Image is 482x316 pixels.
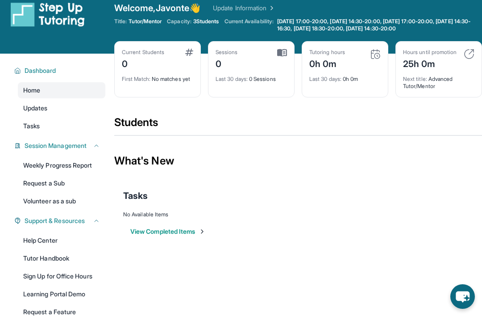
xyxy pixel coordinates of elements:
span: Capacity: [167,18,191,25]
span: Home [23,86,40,95]
div: What's New [114,141,482,181]
span: [DATE] 17:00-20:00, [DATE] 14:30-20:00, [DATE] 17:00-20:00, [DATE] 14:30-16:30, [DATE] 18:30-20:0... [277,18,480,32]
div: 0h 0m [309,70,381,83]
img: card [464,49,474,59]
img: logo [11,2,85,27]
div: No matches yet [122,70,193,83]
div: Current Students [122,49,164,56]
span: Updates [23,104,48,113]
img: card [185,49,193,56]
span: First Match : [122,76,150,82]
a: Weekly Progress Report [18,157,105,173]
img: card [277,49,287,57]
div: No Available Items [123,211,473,218]
div: Tutoring hours [309,49,345,56]
div: Hours until promotion [403,49,457,56]
span: Tasks [123,190,148,202]
a: Sign Up for Office Hours [18,268,105,284]
span: Support & Resources [25,216,85,225]
div: 0 Sessions [216,70,287,83]
span: Current Availability: [224,18,274,32]
a: [DATE] 17:00-20:00, [DATE] 14:30-20:00, [DATE] 17:00-20:00, [DATE] 14:30-16:30, [DATE] 18:30-20:0... [275,18,482,32]
span: Next title : [403,76,427,82]
a: Learning Portal Demo [18,286,105,302]
span: 3 Students [193,18,219,25]
span: Tutor/Mentor [129,18,162,25]
a: Request a Sub [18,175,105,191]
a: Updates [18,100,105,116]
span: Last 30 days : [309,76,341,82]
div: 0h 0m [309,56,345,70]
div: Students [114,115,482,135]
span: Tasks [23,122,40,131]
span: Title: [114,18,127,25]
img: card [370,49,381,59]
span: Welcome, Javonte 👋 [114,2,200,14]
button: chat-button [450,284,475,309]
button: Session Management [21,141,100,150]
div: 0 [216,56,238,70]
a: Volunteer as a sub [18,193,105,209]
span: Dashboard [25,66,56,75]
div: 0 [122,56,164,70]
div: Sessions [216,49,238,56]
a: Update Information [213,4,275,13]
a: Help Center [18,232,105,249]
a: Home [18,82,105,98]
a: Tutor Handbook [18,250,105,266]
a: Tasks [18,118,105,134]
span: Last 30 days : [216,76,248,82]
div: Advanced Tutor/Mentor [403,70,474,90]
button: Support & Resources [21,216,100,225]
div: 25h 0m [403,56,457,70]
span: Session Management [25,141,87,150]
button: Dashboard [21,66,100,75]
button: View Completed Items [130,227,206,236]
img: Chevron Right [266,4,275,13]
